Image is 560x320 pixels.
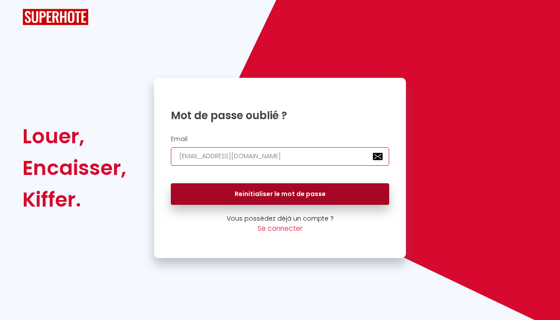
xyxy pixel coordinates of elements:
[22,9,88,25] img: SuperHote logo
[22,152,126,184] div: Encaisser,
[22,120,126,152] div: Louer,
[171,109,389,122] h1: Mot de passe oublié ?
[171,135,389,143] h2: Email
[154,214,406,223] p: Vous possédez déjà un compte ?
[171,147,389,166] input: Ton Email
[22,184,126,215] div: Kiffer.
[171,183,389,205] button: Reinitialiser le mot de passe
[7,4,33,30] button: Ouvrir le widget de chat LiveChat
[258,224,302,233] a: Se connecter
